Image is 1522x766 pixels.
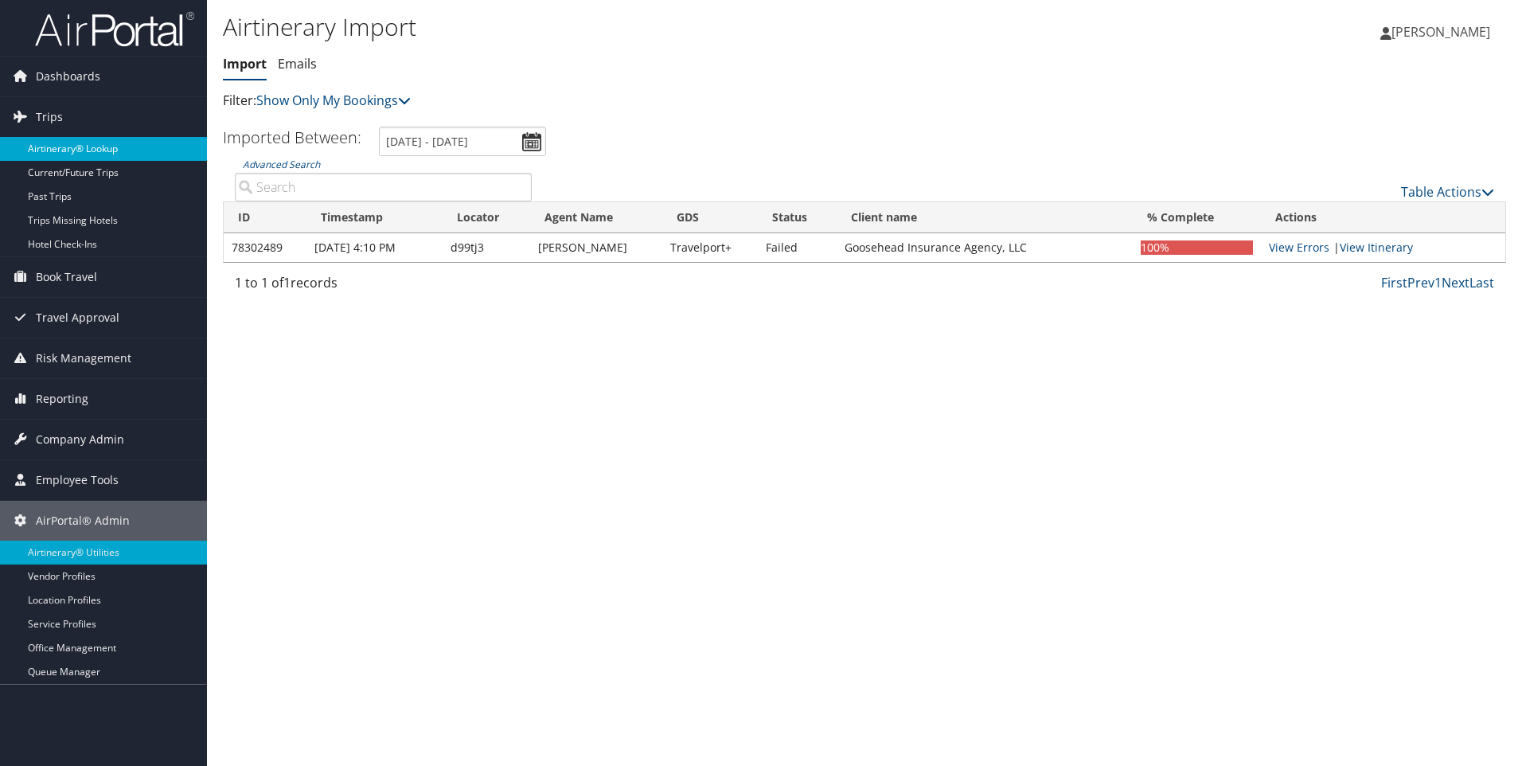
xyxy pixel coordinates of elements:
th: ID: activate to sort column ascending [224,202,306,233]
a: Prev [1407,274,1434,291]
a: Emails [278,55,317,72]
span: Dashboards [36,57,100,96]
span: Employee Tools [36,460,119,500]
th: Actions [1261,202,1505,233]
div: 100% [1141,240,1253,255]
a: Import [223,55,267,72]
span: Travel Approval [36,298,119,338]
a: View Itinerary Details [1340,240,1413,255]
p: Filter: [223,91,1079,111]
h1: Airtinerary Import [223,10,1079,44]
td: | [1261,233,1505,262]
th: % Complete: activate to sort column ascending [1133,202,1261,233]
span: Book Travel [36,257,97,297]
a: Advanced Search [243,158,320,171]
th: GDS: activate to sort column ascending [662,202,758,233]
h3: Imported Between: [223,127,361,148]
a: Table Actions [1401,183,1494,201]
span: AirPortal® Admin [36,501,130,541]
th: Timestamp: activate to sort column ascending [306,202,443,233]
th: Client name: activate to sort column ascending [837,202,1133,233]
span: Risk Management [36,338,131,378]
td: 78302489 [224,233,306,262]
span: Trips [36,97,63,137]
a: Next [1442,274,1469,291]
span: 1 [283,274,291,291]
th: Status: activate to sort column ascending [758,202,837,233]
div: 1 to 1 of records [235,273,532,300]
a: First [1381,274,1407,291]
td: [DATE] 4:10 PM [306,233,443,262]
input: Advanced Search [235,173,532,201]
a: Show Only My Bookings [256,92,411,109]
span: [PERSON_NAME] [1391,23,1490,41]
a: [PERSON_NAME] [1380,8,1506,56]
span: Reporting [36,379,88,419]
input: [DATE] - [DATE] [379,127,546,156]
img: airportal-logo.png [35,10,194,48]
td: Failed [758,233,837,262]
span: Company Admin [36,420,124,459]
td: [PERSON_NAME] [530,233,662,262]
td: Goosehead Insurance Agency, LLC [837,233,1133,262]
a: View errors [1269,240,1329,255]
td: Travelport+ [662,233,758,262]
th: Locator: activate to sort column ascending [443,202,530,233]
td: d99tj3 [443,233,530,262]
a: Last [1469,274,1494,291]
a: 1 [1434,274,1442,291]
th: Agent Name: activate to sort column ascending [530,202,662,233]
